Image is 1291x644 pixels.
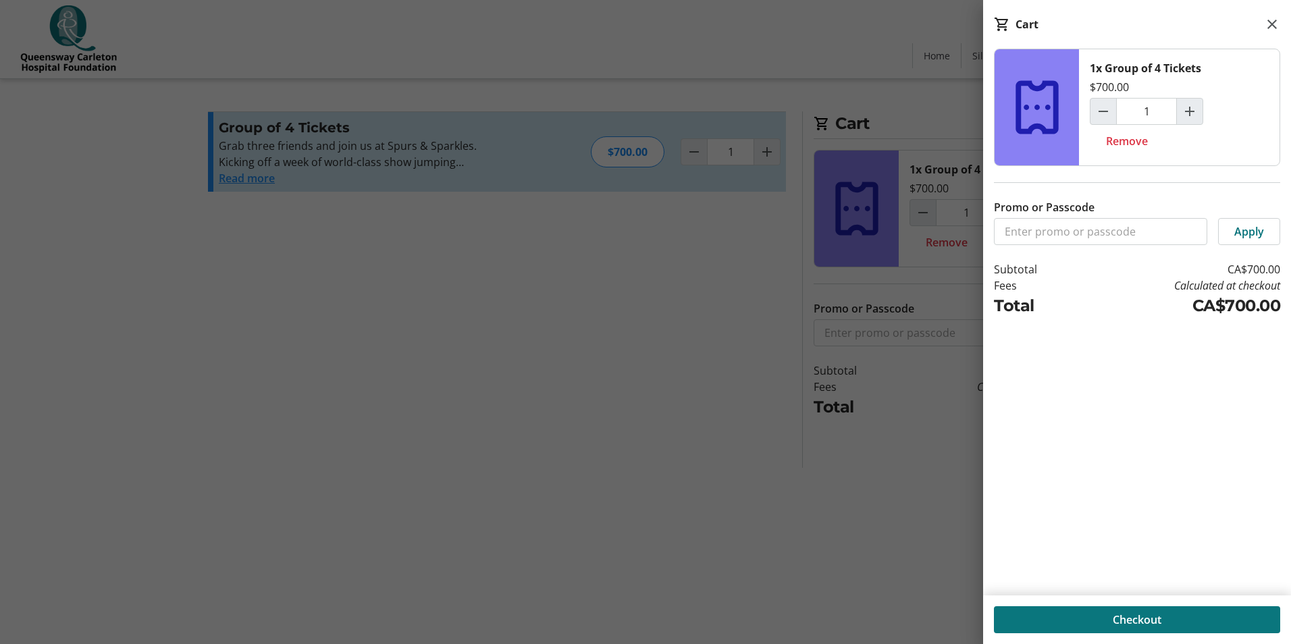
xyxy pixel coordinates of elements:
[1177,99,1203,124] button: Increment by one
[1090,79,1129,95] div: $700.00
[994,294,1077,318] td: Total
[1077,261,1280,277] td: CA$700.00
[994,261,1077,277] td: Subtotal
[1077,294,1280,318] td: CA$700.00
[1116,98,1177,125] input: Group of 4 Tickets Quantity
[1090,60,1201,76] div: 1x Group of 4 Tickets
[994,277,1077,294] td: Fees
[1077,277,1280,294] td: Calculated at checkout
[994,606,1280,633] button: Checkout
[1106,133,1148,149] span: Remove
[1113,612,1161,628] span: Checkout
[1090,128,1164,155] button: Remove
[994,218,1207,245] input: Enter promo or passcode
[1090,99,1116,124] button: Decrement by one
[1218,218,1280,245] button: Apply
[994,199,1095,215] label: Promo or Passcode
[1016,16,1038,32] div: Cart
[1234,223,1264,240] span: Apply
